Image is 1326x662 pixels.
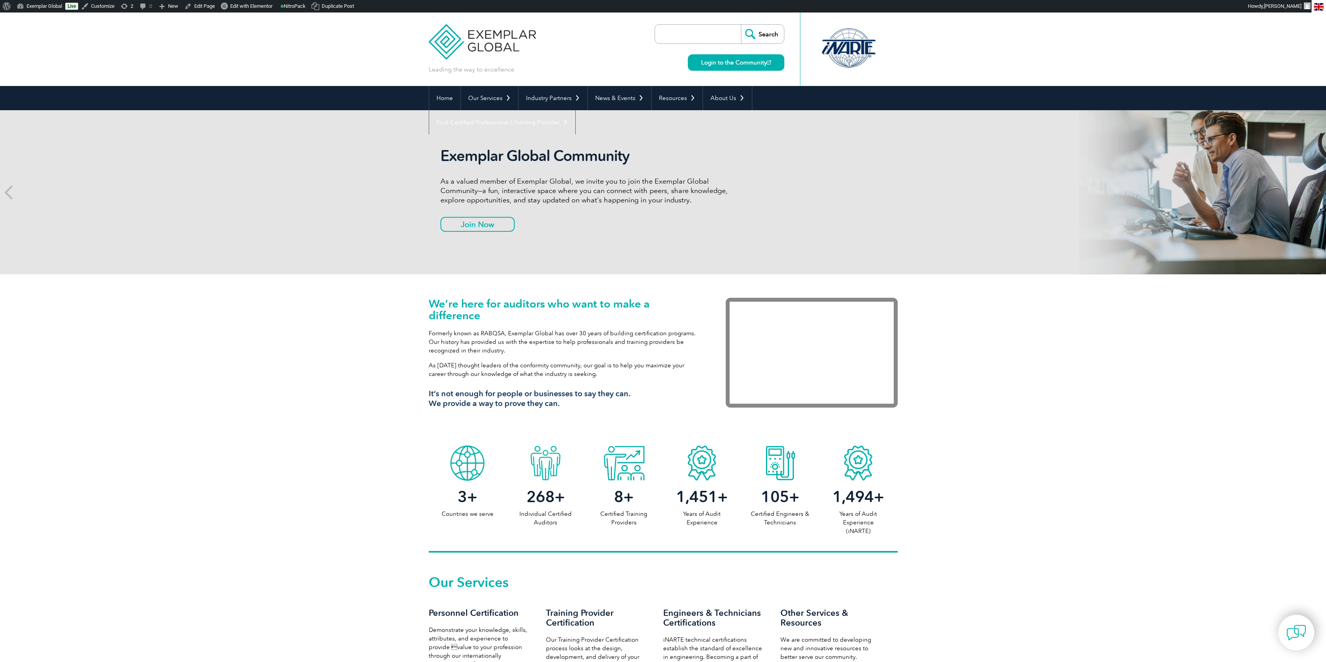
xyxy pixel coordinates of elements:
h3: Engineers & Technicians Certifications [663,608,765,628]
h2: + [741,490,819,503]
h3: Training Provider Certification [546,608,648,628]
h3: Other Services & Resources [780,608,882,628]
img: contact-chat.png [1287,623,1306,642]
a: Our Services [461,86,518,110]
h2: + [506,490,585,503]
a: About Us [703,86,752,110]
span: 268 [526,487,555,506]
a: Industry Partners [519,86,587,110]
h2: Our Services [429,576,898,589]
a: Home [429,86,460,110]
span: 8 [614,487,623,506]
p: Leading the way to excellence [429,65,514,74]
a: Join Now [440,217,515,232]
a: Resources [651,86,703,110]
h3: Personnel Certification [429,608,530,618]
p: Individual Certified Auditors [506,510,585,527]
p: Years of Audit Experience [663,510,741,527]
p: As [DATE] thought leaders of the conformity community, our goal is to help you maximize your care... [429,361,702,378]
a: Find Certified Professional / Training Provider [429,110,575,134]
p: As a valued member of Exemplar Global, we invite you to join the Exemplar Global Community—a fun,... [440,177,734,205]
a: Live [65,3,78,10]
input: Search [741,25,784,43]
img: en [1314,3,1324,11]
img: Exemplar Global [429,13,536,59]
span: Edit with Elementor [230,3,272,9]
iframe: Exemplar Global: Working together to make a difference [726,298,898,408]
a: Login to the Community [688,54,784,71]
span: 3 [458,487,467,506]
h2: + [585,490,663,503]
h1: We’re here for auditors who want to make a difference [429,298,702,321]
h2: + [819,490,897,503]
a: News & Events [588,86,651,110]
p: Certified Training Providers [585,510,663,527]
p: Certified Engineers & Technicians [741,510,819,527]
h3: It’s not enough for people or businesses to say they can. We provide a way to prove they can. [429,389,702,408]
h2: Exemplar Global Community [440,147,734,165]
h2: + [663,490,741,503]
span: [PERSON_NAME] [1264,3,1301,9]
p: Formerly known as RABQSA, Exemplar Global has over 30 years of building certification programs. O... [429,329,702,355]
span: 105 [761,487,789,506]
img: open_square.png [767,60,771,64]
span: 1,451 [676,487,718,506]
p: Years of Audit Experience (iNARTE) [819,510,897,535]
h2: + [429,490,507,503]
p: Countries we serve [429,510,507,518]
span: 1,494 [832,487,874,506]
